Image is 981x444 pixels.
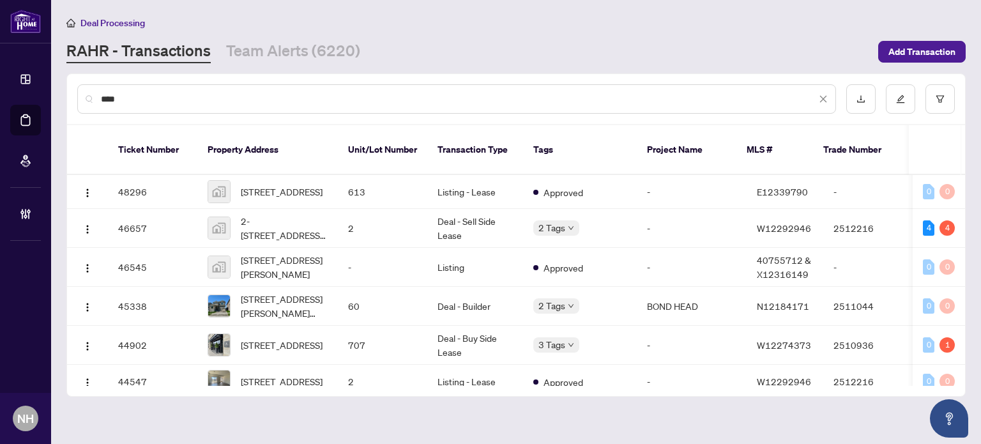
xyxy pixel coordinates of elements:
span: [STREET_ADDRESS] [241,185,323,199]
img: Logo [82,378,93,388]
span: edit [896,95,905,103]
img: thumbnail-img [208,256,230,278]
img: thumbnail-img [208,295,230,317]
span: 2 Tags [538,298,565,313]
td: - [823,175,913,209]
span: down [568,342,574,348]
a: Team Alerts (6220) [226,40,360,63]
div: 0 [939,259,955,275]
td: - [338,248,427,287]
img: Logo [82,188,93,198]
td: Listing [427,248,523,287]
td: 44547 [108,365,197,399]
span: Approved [544,375,583,389]
img: logo [10,10,41,33]
img: thumbnail-img [208,334,230,356]
button: Logo [77,257,98,277]
td: - [637,248,747,287]
span: down [568,225,574,231]
div: 0 [939,374,955,389]
div: 0 [923,298,934,314]
span: [STREET_ADDRESS] [241,374,323,388]
button: Logo [77,218,98,238]
img: thumbnail-img [208,181,230,203]
div: 0 [939,298,955,314]
button: Open asap [930,399,968,438]
span: Approved [544,185,583,199]
td: 2512216 [823,209,913,248]
span: filter [936,95,945,103]
img: thumbnail-img [208,217,230,239]
div: 4 [939,220,955,236]
td: 707 [338,326,427,365]
button: edit [886,84,915,114]
button: download [846,84,876,114]
td: BOND HEAD [637,287,747,326]
span: N12184171 [757,300,809,312]
td: - [637,175,747,209]
td: - [637,326,747,365]
td: 2510936 [823,326,913,365]
td: Deal - Sell Side Lease [427,209,523,248]
span: 3 Tags [538,337,565,352]
button: Logo [77,371,98,392]
div: 0 [923,184,934,199]
span: 2-[STREET_ADDRESS][PERSON_NAME] [241,214,328,242]
button: Logo [77,181,98,202]
button: filter [925,84,955,114]
span: [STREET_ADDRESS] [241,338,323,352]
img: thumbnail-img [208,371,230,392]
img: Logo [82,224,93,234]
button: Add Transaction [878,41,966,63]
span: W12292946 [757,376,811,387]
th: MLS # [736,125,813,175]
img: Logo [82,263,93,273]
td: Listing - Lease [427,365,523,399]
span: home [66,19,75,27]
button: Logo [77,296,98,316]
td: 44902 [108,326,197,365]
span: E12339790 [757,186,808,197]
td: 2511044 [823,287,913,326]
span: NH [17,410,34,427]
td: 613 [338,175,427,209]
td: 2512216 [823,365,913,399]
span: 40755712 & X12316149 [757,254,811,280]
a: RAHR - Transactions [66,40,211,63]
img: Logo [82,302,93,312]
th: Tags [523,125,637,175]
span: Deal Processing [80,17,145,29]
td: - [637,209,747,248]
th: Unit/Lot Number [338,125,427,175]
td: Deal - Buy Side Lease [427,326,523,365]
button: Logo [77,335,98,355]
th: Property Address [197,125,338,175]
td: Deal - Builder [427,287,523,326]
td: 60 [338,287,427,326]
span: 2 Tags [538,220,565,235]
td: 46545 [108,248,197,287]
td: Listing - Lease [427,175,523,209]
th: Transaction Type [427,125,523,175]
td: 2 [338,365,427,399]
span: download [856,95,865,103]
span: W12292946 [757,222,811,234]
span: W12274373 [757,339,811,351]
th: Trade Number [813,125,902,175]
span: [STREET_ADDRESS][PERSON_NAME][PERSON_NAME] [241,292,328,320]
div: 0 [923,337,934,353]
span: Add Transaction [888,42,955,62]
span: close [819,95,828,103]
th: Ticket Number [108,125,197,175]
div: 0 [923,259,934,275]
span: [STREET_ADDRESS][PERSON_NAME] [241,253,328,281]
span: down [568,303,574,309]
img: Logo [82,341,93,351]
div: 4 [923,220,934,236]
th: Project Name [637,125,736,175]
td: - [637,365,747,399]
div: 0 [923,374,934,389]
span: Approved [544,261,583,275]
td: 46657 [108,209,197,248]
div: 1 [939,337,955,353]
